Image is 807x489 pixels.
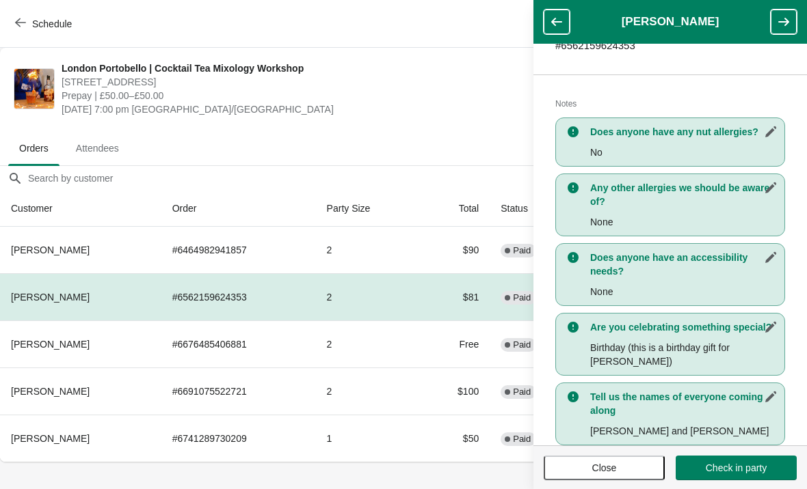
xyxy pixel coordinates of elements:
[161,320,316,367] td: # 6676485406881
[513,292,531,303] span: Paid
[316,227,421,273] td: 2
[11,339,90,350] span: [PERSON_NAME]
[544,456,665,480] button: Close
[570,15,771,29] h1: [PERSON_NAME]
[27,166,807,191] input: Search by customer
[590,181,778,208] h3: Any other allergies we should be aware of?
[513,387,531,397] span: Paid
[8,136,59,160] span: Orders
[316,191,421,227] th: Party Size
[161,415,316,462] td: # 6741289730209
[11,433,90,444] span: [PERSON_NAME]
[14,69,54,109] img: London Portobello | Cocktail Tea Mixology Workshop
[590,125,778,139] h3: Does anyone have any nut allergies?
[316,273,421,320] td: 2
[590,285,778,298] p: None
[11,244,90,255] span: [PERSON_NAME]
[706,462,767,473] span: Check in party
[555,97,785,111] h2: Notes
[590,424,778,438] p: [PERSON_NAME] and [PERSON_NAME]
[590,215,778,229] p: None
[421,227,490,273] td: $90
[11,386,90,397] span: [PERSON_NAME]
[161,191,316,227] th: Order
[62,75,555,89] span: [STREET_ADDRESS]
[590,390,778,417] h3: Tell us the names of everyone coming along
[316,415,421,462] td: 1
[555,39,785,53] p: # 6562159624353
[161,273,316,320] td: # 6562159624353
[316,367,421,415] td: 2
[421,367,490,415] td: $100
[421,415,490,462] td: $50
[7,12,83,36] button: Schedule
[32,18,72,29] span: Schedule
[161,227,316,273] td: # 6464982941857
[161,367,316,415] td: # 6691075522721
[421,273,490,320] td: $81
[316,320,421,367] td: 2
[513,434,531,445] span: Paid
[592,462,617,473] span: Close
[62,102,555,116] span: [DATE] 7:00 pm [GEOGRAPHIC_DATA]/[GEOGRAPHIC_DATA]
[62,89,555,102] span: Prepay | £50.00–£50.00
[490,191,582,227] th: Status
[590,251,778,278] h3: Does anyone have an accessibility needs?
[62,61,555,75] span: London Portobello | Cocktail Tea Mixology Workshop
[590,320,778,334] h3: Are you celebrating something special?
[421,191,490,227] th: Total
[11,292,90,303] span: [PERSON_NAME]
[676,456,797,480] button: Check in party
[513,339,531,350] span: Paid
[513,245,531,256] span: Paid
[590,341,778,368] p: Birthday (this is a birthday gift for [PERSON_NAME])
[421,320,490,367] td: Free
[65,136,130,160] span: Attendees
[590,145,778,159] p: No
